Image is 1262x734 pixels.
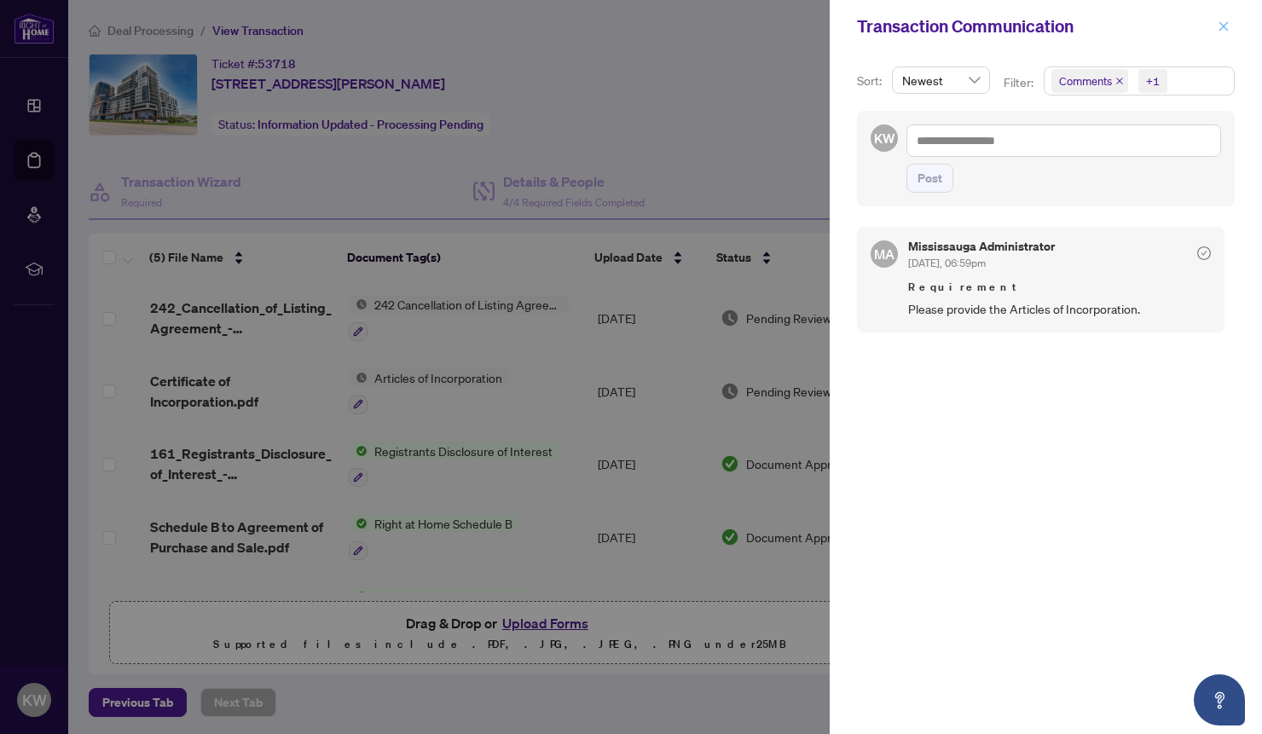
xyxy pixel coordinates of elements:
[1194,674,1245,725] button: Open asap
[908,257,986,269] span: [DATE], 06:59pm
[908,240,1055,252] h5: Mississauga Administrator
[1146,72,1160,90] div: +1
[1004,73,1036,92] p: Filter:
[857,14,1213,39] div: Transaction Communication
[906,164,953,193] button: Post
[1115,77,1124,85] span: close
[874,128,895,148] span: KW
[908,279,1211,296] span: Requirement
[874,244,894,264] span: MA
[1197,246,1211,260] span: check-circle
[857,72,885,90] p: Sort:
[902,67,980,93] span: Newest
[1218,20,1230,32] span: close
[1051,69,1128,93] span: Comments
[908,299,1211,319] span: Please provide the Articles of Incorporation.
[1059,72,1112,90] span: Comments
